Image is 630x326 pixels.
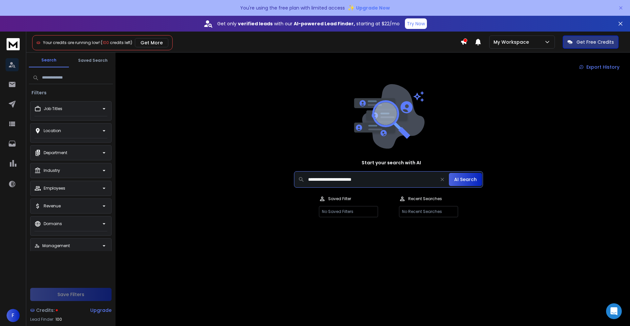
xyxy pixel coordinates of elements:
[408,196,442,201] p: Recent Searches
[399,206,458,217] p: No Recent Searches
[577,39,614,45] p: Get Free Credits
[319,206,378,217] p: No Saved Filters
[44,203,61,209] p: Revenue
[101,40,132,45] span: ( credits left)
[606,303,622,319] div: Open Intercom Messenger
[294,20,355,27] strong: AI-powered Lead Finder,
[135,38,168,47] button: Get More
[405,18,427,29] button: Try Now
[55,317,62,322] span: 100
[30,317,54,322] p: Lead Finder:
[238,20,273,27] strong: verified leads
[42,243,70,248] p: Management
[493,39,532,45] p: My Workspace
[240,5,345,11] p: You're using the free plan with limited access
[44,221,62,226] p: Domains
[347,1,390,14] button: ✨Upgrade Now
[44,150,67,155] p: Department
[90,307,112,314] div: Upgrade
[328,196,351,201] p: Saved Filter
[44,128,61,133] p: Location
[7,309,20,322] button: F
[574,60,625,74] a: Export History
[44,106,62,111] p: Job Titles
[29,89,49,96] h3: Filters
[36,307,54,314] span: Credits:
[7,38,20,50] img: logo
[347,3,355,12] span: ✨
[73,54,113,67] button: Saved Search
[362,159,421,166] h1: Start your search with AI
[43,40,100,45] span: Your credits are running low!
[30,304,112,317] a: Credits:Upgrade
[102,40,109,45] span: 100
[29,54,69,67] button: Search
[217,20,400,27] p: Get only with our starting at $22/mo
[449,173,482,186] button: AI Search
[407,20,425,27] p: Try Now
[352,84,425,149] img: image
[44,186,65,191] p: Employees
[356,5,390,11] span: Upgrade Now
[563,35,619,49] button: Get Free Credits
[44,168,60,173] p: Industry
